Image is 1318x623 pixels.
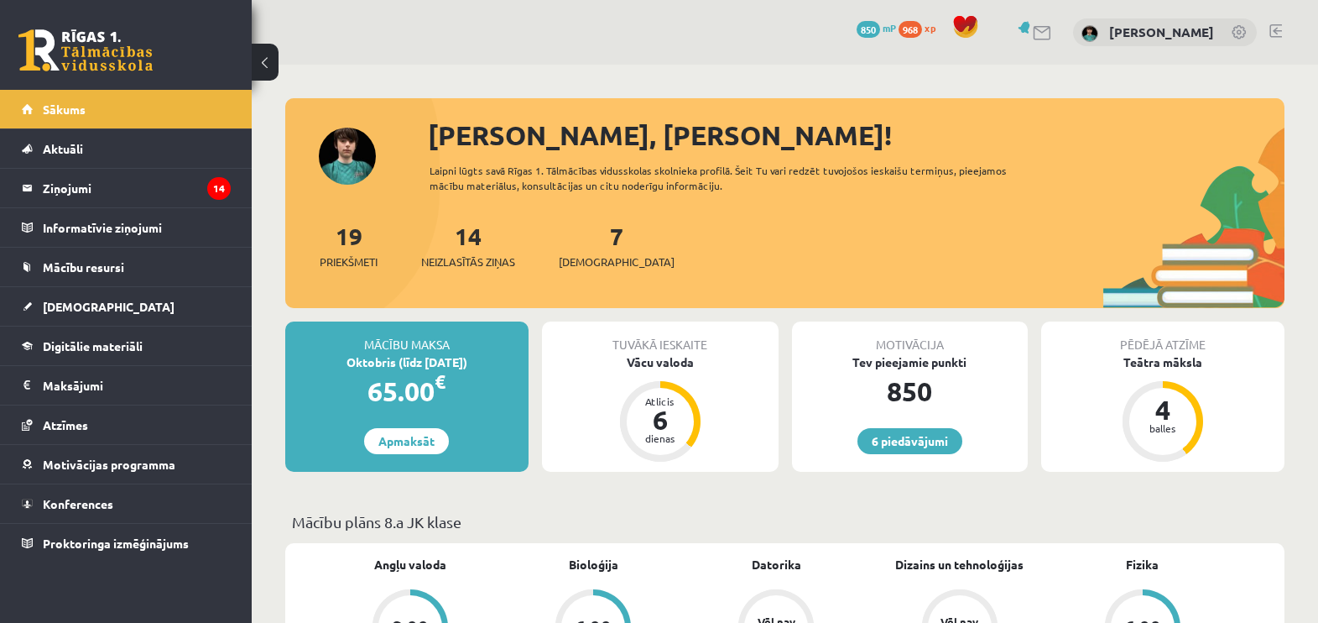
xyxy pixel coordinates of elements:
a: 7[DEMOGRAPHIC_DATA] [559,221,675,270]
a: 6 piedāvājumi [857,428,962,454]
a: Sākums [22,90,231,128]
div: Teātra māksla [1041,353,1284,371]
div: Vācu valoda [542,353,779,371]
span: Atzīmes [43,417,88,432]
a: Ziņojumi14 [22,169,231,207]
div: Oktobris (līdz [DATE]) [285,353,529,371]
a: Teātra māksla 4 balles [1041,353,1284,464]
img: Jaroslavs Vasiļjevs [1081,25,1098,42]
div: Mācību maksa [285,322,529,353]
a: Angļu valoda [374,556,446,573]
div: dienas [635,433,685,443]
span: xp [925,21,935,34]
a: Dizains un tehnoloģijas [895,556,1024,573]
a: Rīgas 1. Tālmācības vidusskola [18,29,153,71]
a: Atzīmes [22,406,231,444]
div: [PERSON_NAME], [PERSON_NAME]! [428,115,1284,155]
a: Digitālie materiāli [22,327,231,365]
p: Mācību plāns 8.a JK klase [292,510,1278,533]
span: € [435,369,445,394]
a: 14Neizlasītās ziņas [421,221,515,270]
a: [PERSON_NAME] [1109,24,1214,40]
div: Motivācija [792,322,1029,353]
a: Konferences [22,484,231,523]
a: Informatīvie ziņojumi [22,208,231,247]
a: Motivācijas programma [22,445,231,484]
span: Digitālie materiāli [43,338,143,353]
a: Apmaksāt [364,428,449,454]
span: Mācību resursi [43,259,124,275]
div: 65.00 [285,371,529,411]
a: Bioloģija [569,556,618,573]
div: Atlicis [635,396,685,406]
a: Mācību resursi [22,248,231,286]
a: Vācu valoda Atlicis 6 dienas [542,353,779,464]
div: Pēdējā atzīme [1041,322,1284,353]
span: 968 [899,21,922,38]
a: 968 xp [899,21,944,34]
span: [DEMOGRAPHIC_DATA] [43,299,175,314]
span: Proktoringa izmēģinājums [43,536,189,551]
a: Aktuāli [22,129,231,168]
span: Aktuāli [43,141,83,156]
div: Tuvākā ieskaite [542,322,779,353]
a: Maksājumi [22,366,231,405]
a: 19Priekšmeti [320,221,378,270]
a: [DEMOGRAPHIC_DATA] [22,287,231,326]
a: 850 mP [857,21,896,34]
span: Priekšmeti [320,254,378,270]
a: Fizika [1126,556,1159,573]
span: 850 [857,21,880,38]
div: 4 [1138,396,1188,423]
a: Proktoringa izmēģinājums [22,524,231,563]
a: Datorika [752,556,801,573]
span: [DEMOGRAPHIC_DATA] [559,254,675,270]
span: Sākums [43,102,86,117]
legend: Informatīvie ziņojumi [43,208,231,247]
legend: Maksājumi [43,366,231,405]
span: Konferences [43,496,113,511]
legend: Ziņojumi [43,169,231,207]
div: 850 [792,371,1029,411]
span: Motivācijas programma [43,457,175,472]
span: mP [883,21,896,34]
div: Tev pieejamie punkti [792,353,1029,371]
i: 14 [207,177,231,200]
div: Laipni lūgts savā Rīgas 1. Tālmācības vidusskolas skolnieka profilā. Šeit Tu vari redzēt tuvojošo... [430,163,1029,193]
div: balles [1138,423,1188,433]
span: Neizlasītās ziņas [421,254,515,270]
div: 6 [635,406,685,433]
